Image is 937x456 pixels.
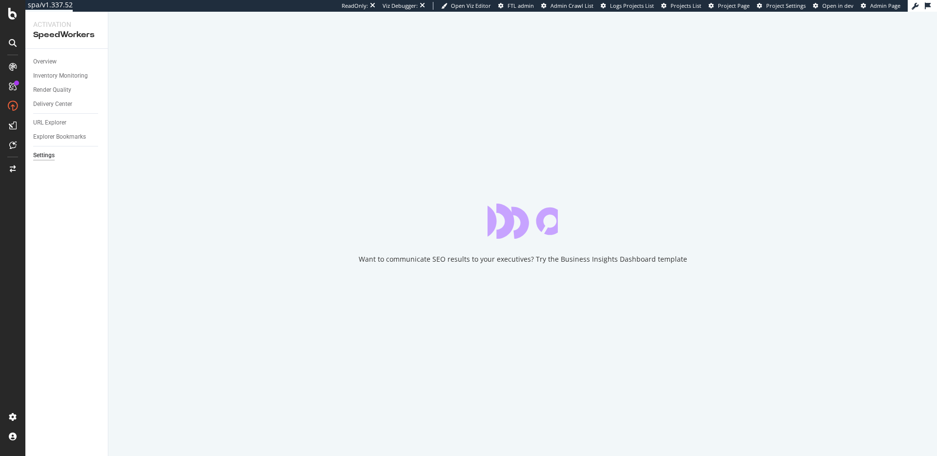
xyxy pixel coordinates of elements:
[33,29,100,41] div: SpeedWorkers
[33,132,101,142] a: Explorer Bookmarks
[610,2,654,9] span: Logs Projects List
[541,2,593,10] a: Admin Crawl List
[33,85,71,95] div: Render Quality
[359,254,687,264] div: Want to communicate SEO results to your executives? Try the Business Insights Dashboard template
[671,2,701,9] span: Projects List
[441,2,491,10] a: Open Viz Editor
[550,2,593,9] span: Admin Crawl List
[383,2,418,10] div: Viz Debugger:
[33,99,101,109] a: Delivery Center
[488,204,558,239] div: animation
[601,2,654,10] a: Logs Projects List
[33,118,66,128] div: URL Explorer
[498,2,534,10] a: FTL admin
[33,132,86,142] div: Explorer Bookmarks
[766,2,806,9] span: Project Settings
[342,2,368,10] div: ReadOnly:
[33,118,101,128] a: URL Explorer
[718,2,750,9] span: Project Page
[661,2,701,10] a: Projects List
[33,71,88,81] div: Inventory Monitoring
[33,150,55,161] div: Settings
[33,99,72,109] div: Delivery Center
[33,71,101,81] a: Inventory Monitoring
[33,57,57,67] div: Overview
[861,2,900,10] a: Admin Page
[870,2,900,9] span: Admin Page
[757,2,806,10] a: Project Settings
[822,2,854,9] span: Open in dev
[33,57,101,67] a: Overview
[33,20,100,29] div: Activation
[813,2,854,10] a: Open in dev
[709,2,750,10] a: Project Page
[451,2,491,9] span: Open Viz Editor
[33,85,101,95] a: Render Quality
[508,2,534,9] span: FTL admin
[33,150,101,161] a: Settings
